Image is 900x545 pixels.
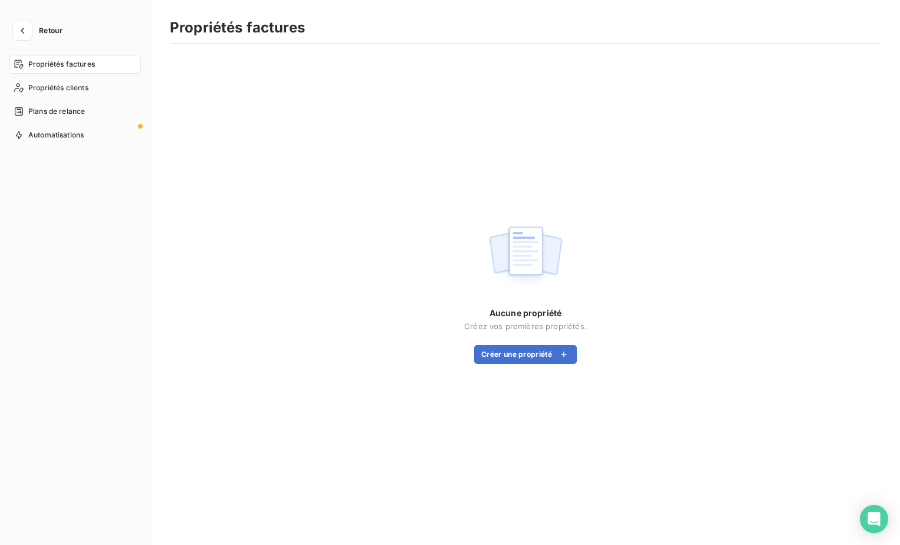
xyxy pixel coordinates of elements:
[39,27,63,34] span: Retour
[9,21,72,40] button: Retour
[464,321,587,331] span: Créez vos premières propriétés.
[9,126,141,145] a: Automatisations
[28,130,84,140] span: Automatisations
[9,55,141,74] a: Propriétés factures
[488,220,563,293] img: empty state
[28,83,88,93] span: Propriétés clients
[9,102,141,121] a: Plans de relance
[170,17,305,38] h3: Propriétés factures
[9,78,141,97] a: Propriétés clients
[490,307,561,319] span: Aucune propriété
[28,106,85,117] span: Plans de relance
[28,59,95,70] span: Propriétés factures
[474,345,577,364] button: Créer une propriété
[860,505,888,533] div: Open Intercom Messenger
